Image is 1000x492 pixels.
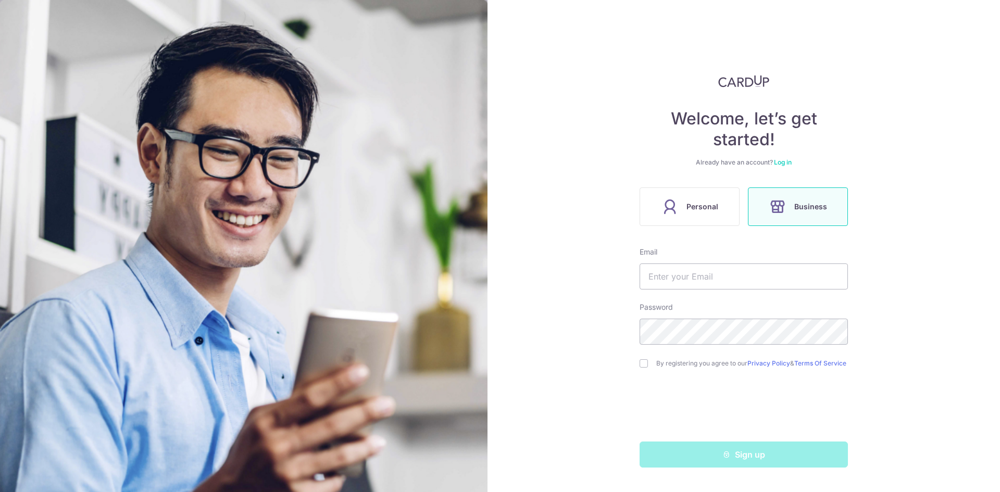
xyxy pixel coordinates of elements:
[794,200,827,213] span: Business
[640,263,848,289] input: Enter your Email
[794,359,846,367] a: Terms Of Service
[640,302,673,312] label: Password
[640,247,657,257] label: Email
[718,75,769,87] img: CardUp Logo
[686,200,718,213] span: Personal
[640,158,848,167] div: Already have an account?
[640,108,848,150] h4: Welcome, let’s get started!
[665,388,823,429] iframe: reCAPTCHA
[747,359,790,367] a: Privacy Policy
[656,359,848,368] label: By registering you agree to our &
[744,187,852,226] a: Business
[635,187,744,226] a: Personal
[774,158,792,166] a: Log in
